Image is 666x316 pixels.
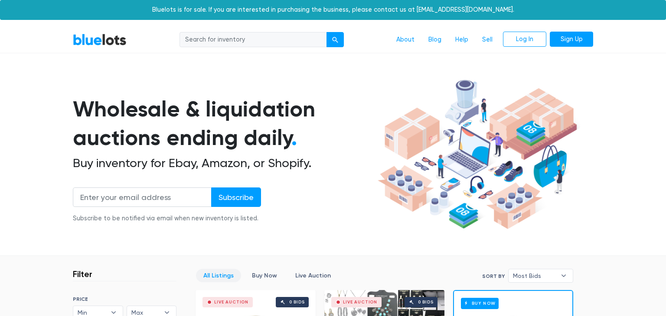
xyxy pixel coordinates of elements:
a: Live Auction [288,269,338,282]
h1: Wholesale & liquidation auctions ending daily [73,95,375,152]
div: Live Auction [214,300,248,304]
input: Enter your email address [73,187,212,207]
input: Subscribe [211,187,261,207]
b: ▾ [555,269,573,282]
h2: Buy inventory for Ebay, Amazon, or Shopify. [73,156,375,171]
div: 0 bids [418,300,434,304]
div: Subscribe to be notified via email when new inventory is listed. [73,214,261,223]
h3: Filter [73,269,92,279]
h6: PRICE [73,296,176,302]
a: All Listings [196,269,241,282]
a: Sell [475,32,499,48]
a: Sign Up [550,32,593,47]
label: Sort By [482,272,505,280]
a: Log In [503,32,546,47]
img: hero-ee84e7d0318cb26816c560f6b4441b76977f77a177738b4e94f68c95b2b83dbb.png [375,76,580,233]
span: Most Bids [513,269,556,282]
span: . [291,125,297,151]
h6: Buy Now [461,298,499,309]
div: 0 bids [289,300,305,304]
a: BlueLots [73,33,127,46]
input: Search for inventory [180,32,327,48]
a: About [389,32,421,48]
div: Live Auction [343,300,377,304]
a: Help [448,32,475,48]
a: Buy Now [245,269,284,282]
a: Blog [421,32,448,48]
